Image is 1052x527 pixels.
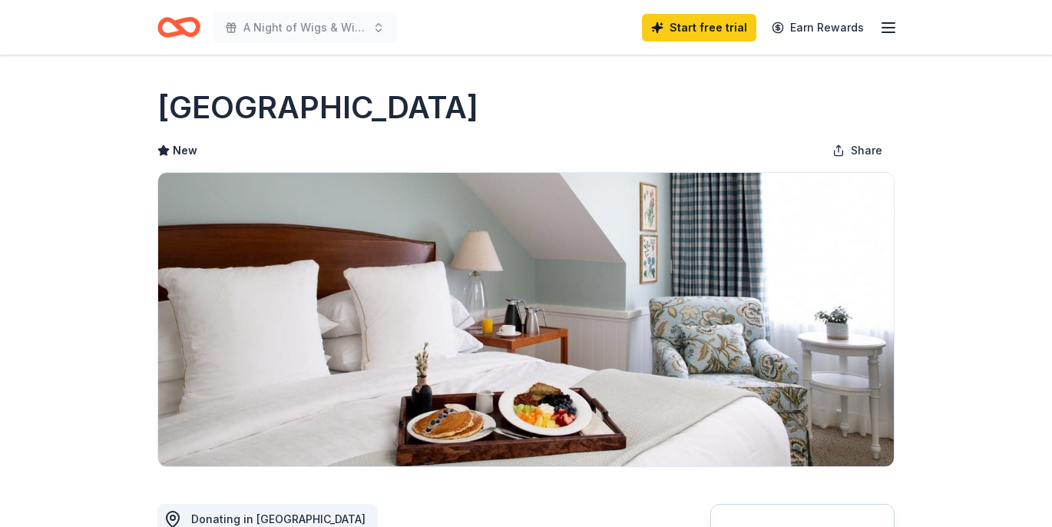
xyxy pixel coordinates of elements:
[820,135,895,166] button: Share
[763,14,873,41] a: Earn Rewards
[191,512,366,525] span: Donating in [GEOGRAPHIC_DATA]
[243,18,366,37] span: A Night of Wigs & Wishes
[213,12,397,43] button: A Night of Wigs & Wishes
[158,173,894,466] img: Image for Woodstock Inn & Resort
[157,9,200,45] a: Home
[157,86,478,129] h1: [GEOGRAPHIC_DATA]
[173,141,197,160] span: New
[851,141,882,160] span: Share
[642,14,756,41] a: Start free trial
